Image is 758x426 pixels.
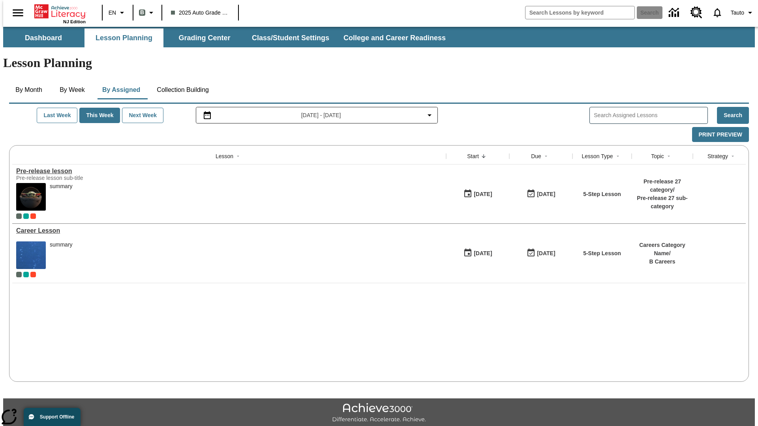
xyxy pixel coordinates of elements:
p: 5-Step Lesson [583,190,621,198]
div: SubNavbar [3,27,755,47]
button: Profile/Settings [728,6,758,20]
button: Next Week [122,108,163,123]
div: [DATE] [537,189,555,199]
button: Search [717,107,749,124]
button: College and Career Readiness [337,28,452,47]
a: Pre-release lesson, Lessons [16,168,442,175]
div: Pre-release lesson [16,168,442,175]
div: Lesson [216,152,233,160]
span: Support Offline [40,414,74,420]
div: Pre-release lesson sub-title [16,175,135,181]
div: [DATE] [474,189,492,199]
div: [DATE] [474,248,492,258]
button: 01/25/26: Last day the lesson can be accessed [524,187,558,202]
div: Strategy [707,152,728,160]
button: Grading Center [165,28,244,47]
span: Tauto [731,9,744,17]
button: Class/Student Settings [246,28,336,47]
div: [DATE] [537,248,555,258]
div: Due [531,152,541,160]
button: By Week [53,80,92,99]
div: Home [34,3,86,24]
div: Topic [651,152,664,160]
button: This Week [79,108,120,123]
a: Resource Center, Will open in new tab [686,2,707,23]
button: Language: EN, Select a language [105,6,130,20]
input: search field [525,6,634,19]
input: Search Assigned Lessons [594,110,707,121]
button: By Month [9,80,49,99]
div: Career Lesson [16,227,442,234]
button: Open side menu [6,1,30,24]
a: Career Lesson, Lessons [16,227,442,234]
div: summary [50,241,73,269]
button: Support Offline [24,408,81,426]
p: Careers Category Name / [636,241,689,258]
button: Select the date range menu item [199,110,435,120]
div: 2025 Auto Grade 1 A [23,213,29,219]
button: Collection Building [150,80,215,99]
button: Sort [664,151,674,161]
div: Current Class [16,213,22,219]
button: 01/17/26: Last day the lesson can be accessed [524,246,558,261]
svg: Collapse Date Range Filter [425,110,434,120]
button: By Assigned [96,80,146,99]
button: Boost Class color is gray green. Change class color [136,6,159,20]
button: Print Preview [692,127,749,142]
a: Notifications [707,2,728,23]
span: NJ Edition [63,19,86,24]
div: summary [50,183,73,190]
div: Test 1 [30,213,36,219]
p: B Careers [636,258,689,266]
div: SubNavbar [3,28,453,47]
button: Sort [728,151,737,161]
div: Current Class [16,272,22,277]
span: 2025 Auto Grade 1 B [171,9,229,17]
p: Pre-release 27 sub-category [636,194,689,211]
button: Sort [233,151,243,161]
button: Last Week [37,108,77,123]
a: Data Center [664,2,686,24]
button: Lesson Planning [84,28,163,47]
span: [DATE] - [DATE] [301,111,341,120]
div: Lesson Type [582,152,613,160]
button: Sort [541,151,551,161]
p: Pre-release 27 category / [636,177,689,194]
h1: Lesson Planning [3,56,755,70]
div: Start [467,152,479,160]
p: 5-Step Lesson [583,249,621,258]
img: hero alt text [16,183,46,211]
button: Dashboard [4,28,83,47]
div: summary [50,241,73,248]
a: Home [34,4,86,19]
button: Sort [479,151,488,161]
img: fish [16,241,46,269]
span: EN [109,9,116,17]
div: 2025 Auto Grade 1 A [23,272,29,277]
img: Achieve3000 Differentiate Accelerate Achieve [332,403,426,423]
button: 01/13/25: First time the lesson was available [461,246,495,261]
button: 01/22/25: First time the lesson was available [461,187,495,202]
div: summary [50,183,73,211]
span: B [140,7,144,17]
button: Sort [613,151,623,161]
div: Test 1 [30,272,36,277]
